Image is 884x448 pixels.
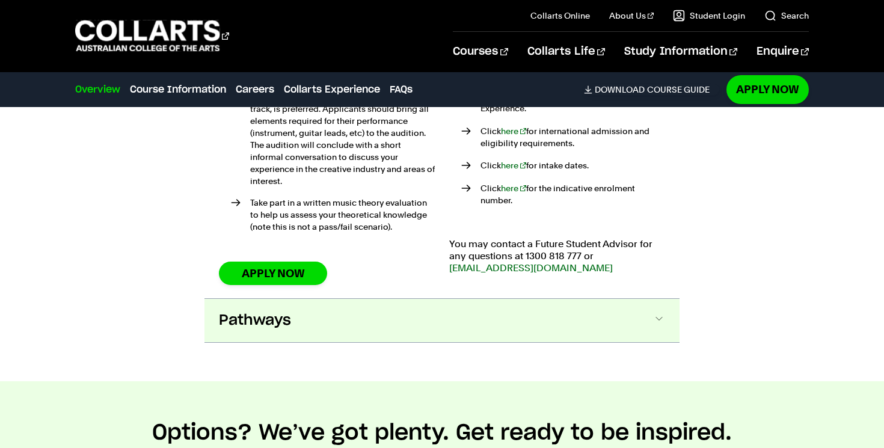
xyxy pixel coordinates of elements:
div: Go to homepage [75,19,229,53]
p: Click for intake dates. [480,159,665,171]
a: Study Information [624,32,737,72]
a: DownloadCourse Guide [584,84,719,95]
a: here [501,126,526,136]
a: Courses [453,32,508,72]
a: Collarts Experience [284,82,380,97]
a: Enquire [757,32,809,72]
p: Click for the indicative enrolment number. [480,182,665,206]
a: Course Information [130,82,226,97]
a: Search [764,10,809,22]
a: here [501,161,526,170]
a: Collarts Online [530,10,590,22]
h2: Options? We’ve got plenty. Get ready to be inspired. [152,420,732,446]
a: Apply Now [219,262,327,285]
a: FAQs [390,82,413,97]
p: Click for international admission and eligibility requirements. [480,125,665,149]
a: Overview [75,82,120,97]
span: Pathways [219,311,291,330]
span: Download [595,84,645,95]
a: About Us [609,10,654,22]
a: Careers [236,82,274,97]
li: Take part in a written music theory evaluation to help us assess your theoretical knowledge (note... [231,197,435,233]
a: Apply Now [726,75,809,103]
a: here [501,183,526,193]
a: [EMAIL_ADDRESS][DOMAIN_NAME] [449,262,613,274]
a: Student Login [673,10,745,22]
button: Pathways [204,299,680,342]
p: You may contact a Future Student Advisor for any questions at 1300 818 777 or [449,238,665,274]
li: Show us what you've got in an audition showcasing two contrasting contemporary pieces or two orig... [231,43,435,187]
a: Collarts Life [527,32,605,72]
